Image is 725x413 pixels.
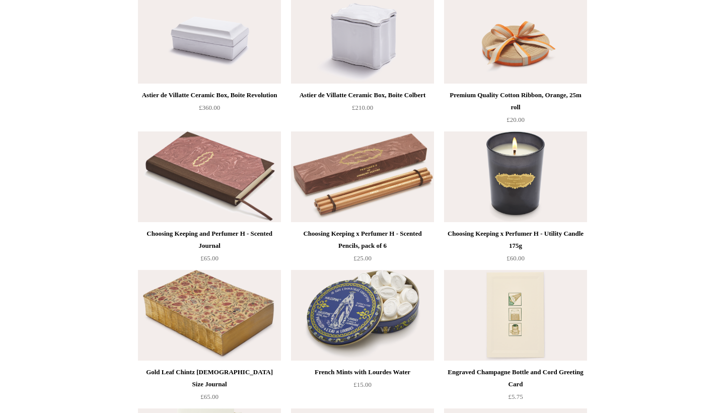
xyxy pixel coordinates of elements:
span: £210.00 [352,104,373,111]
img: Gold Leaf Chintz Bible Size Journal [138,270,281,361]
img: Engraved Champagne Bottle and Cord Greeting Card [444,270,587,361]
span: £5.75 [508,393,523,400]
a: Astier de Villatte Ceramic Box, Boite Revolution £360.00 [138,89,281,130]
a: Astier de Villatte Ceramic Box, Boite Colbert £210.00 [291,89,434,130]
a: French Mints with Lourdes Water French Mints with Lourdes Water [291,270,434,361]
img: Choosing Keeping and Perfumer H - Scented Journal [138,131,281,222]
img: Choosing Keeping x Perfumer H - Scented Pencils, pack of 6 [291,131,434,222]
span: £360.00 [199,104,220,111]
div: Engraved Champagne Bottle and Cord Greeting Card [447,366,585,390]
div: Premium Quality Cotton Ribbon, Orange, 25m roll [447,89,585,113]
img: Choosing Keeping x Perfumer H - Utility Candle 175g [444,131,587,222]
a: Choosing Keeping x Perfumer H - Scented Pencils, pack of 6 £25.00 [291,228,434,269]
a: Engraved Champagne Bottle and Cord Greeting Card Engraved Champagne Bottle and Cord Greeting Card [444,270,587,361]
div: Astier de Villatte Ceramic Box, Boite Colbert [294,89,431,101]
a: Choosing Keeping x Perfumer H - Utility Candle 175g Choosing Keeping x Perfumer H - Utility Candl... [444,131,587,222]
a: Choosing Keeping and Perfumer H - Scented Journal Choosing Keeping and Perfumer H - Scented Journal [138,131,281,222]
a: Premium Quality Cotton Ribbon, Orange, 25m roll £20.00 [444,89,587,130]
a: Choosing Keeping x Perfumer H - Utility Candle 175g £60.00 [444,228,587,269]
div: French Mints with Lourdes Water [294,366,431,378]
div: Gold Leaf Chintz [DEMOGRAPHIC_DATA] Size Journal [140,366,278,390]
div: Astier de Villatte Ceramic Box, Boite Revolution [140,89,278,101]
a: Gold Leaf Chintz Bible Size Journal Gold Leaf Chintz Bible Size Journal [138,270,281,361]
a: Choosing Keeping x Perfumer H - Scented Pencils, pack of 6 Choosing Keeping x Perfumer H - Scente... [291,131,434,222]
div: Choosing Keeping and Perfumer H - Scented Journal [140,228,278,252]
a: French Mints with Lourdes Water £15.00 [291,366,434,407]
a: Gold Leaf Chintz [DEMOGRAPHIC_DATA] Size Journal £65.00 [138,366,281,407]
img: French Mints with Lourdes Water [291,270,434,361]
div: Choosing Keeping x Perfumer H - Scented Pencils, pack of 6 [294,228,431,252]
span: £15.00 [353,381,372,388]
a: Choosing Keeping and Perfumer H - Scented Journal £65.00 [138,228,281,269]
span: £25.00 [353,254,372,262]
span: £65.00 [200,254,219,262]
span: £65.00 [200,393,219,400]
div: Choosing Keeping x Perfumer H - Utility Candle 175g [447,228,585,252]
a: Engraved Champagne Bottle and Cord Greeting Card £5.75 [444,366,587,407]
span: £20.00 [506,116,525,123]
span: £60.00 [506,254,525,262]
